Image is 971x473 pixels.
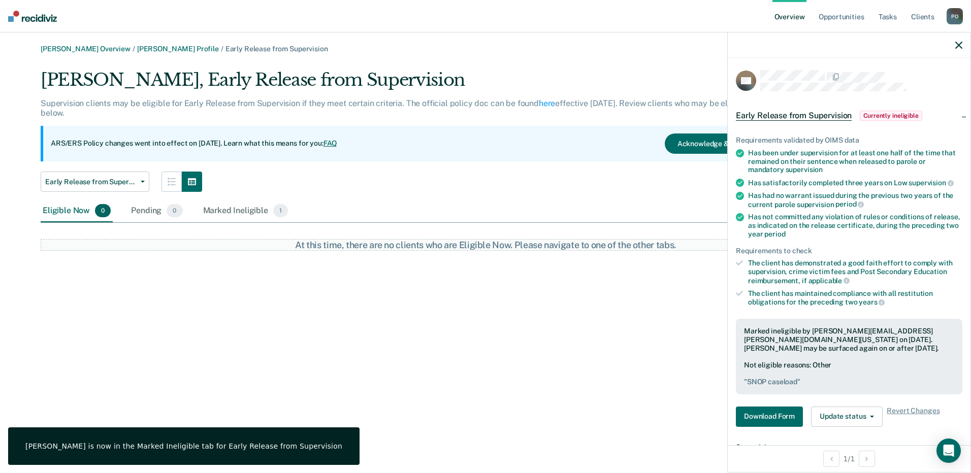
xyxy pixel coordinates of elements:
div: [PERSON_NAME], Early Release from Supervision [41,70,769,98]
a: FAQ [323,139,338,147]
div: At this time, there are no clients who are Eligible Now. Please navigate to one of the other tabs. [264,240,708,251]
div: Pending [129,200,184,222]
span: Early Release from Supervision [45,178,137,186]
a: [PERSON_NAME] Profile [137,45,219,53]
span: period [764,230,785,238]
a: here [539,98,555,108]
span: / [131,45,137,53]
button: Download Form [736,407,803,427]
span: 0 [167,204,182,217]
pre: " SNOP caseload " [744,378,954,386]
span: 1 [273,204,288,217]
div: Marked Ineligible [201,200,290,222]
p: Supervision clients may be eligible for Early Release from Supervision if they meet certain crite... [41,98,749,118]
span: Early Release from Supervision [225,45,328,53]
div: Requirements validated by OIMS data [736,136,962,145]
button: Acknowledge & Close [665,133,761,154]
div: Eligible Now [41,200,113,222]
span: years [859,298,885,306]
span: applicable [808,277,850,285]
p: ARS/ERS Policy changes went into effect on [DATE]. Learn what this means for you: [51,139,337,149]
div: Has not committed any violation of rules or conditions of release, as indicated on the release ce... [748,213,962,238]
dt: Supervision [736,443,962,452]
a: Navigate to form link [736,407,807,427]
span: supervision [909,179,953,187]
div: Not eligible reasons: Other [744,361,954,386]
div: [PERSON_NAME] is now in the Marked Ineligible tab for Early Release from Supervision [25,442,342,451]
a: [PERSON_NAME] Overview [41,45,131,53]
div: P O [947,8,963,24]
span: Currently ineligible [860,111,922,121]
span: 0 [95,204,111,217]
span: period [835,200,864,208]
div: Early Release from SupervisionCurrently ineligible [728,99,970,132]
div: Requirements to check [736,247,962,255]
div: Has had no warrant issued during the previous two years of the current parole supervision [748,191,962,209]
span: / [219,45,225,53]
div: Has satisfactorily completed three years on Low [748,178,962,187]
button: Update status [811,407,883,427]
span: Revert Changes [887,407,940,427]
span: Early Release from Supervision [736,111,852,121]
div: Marked ineligible by [PERSON_NAME][EMAIL_ADDRESS][PERSON_NAME][DOMAIN_NAME][US_STATE] on [DATE]. ... [744,327,954,352]
div: Has been under supervision for at least one half of the time that remained on their sentence when... [748,149,962,174]
div: The client has maintained compliance with all restitution obligations for the preceding two [748,289,962,307]
button: Previous Opportunity [823,451,839,467]
img: Recidiviz [8,11,57,22]
div: Open Intercom Messenger [936,438,961,463]
div: 1 / 1 [728,445,970,472]
button: Next Opportunity [859,451,875,467]
span: supervision [786,165,823,174]
div: The client has demonstrated a good faith effort to comply with supervision, crime victim fees and... [748,259,962,285]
